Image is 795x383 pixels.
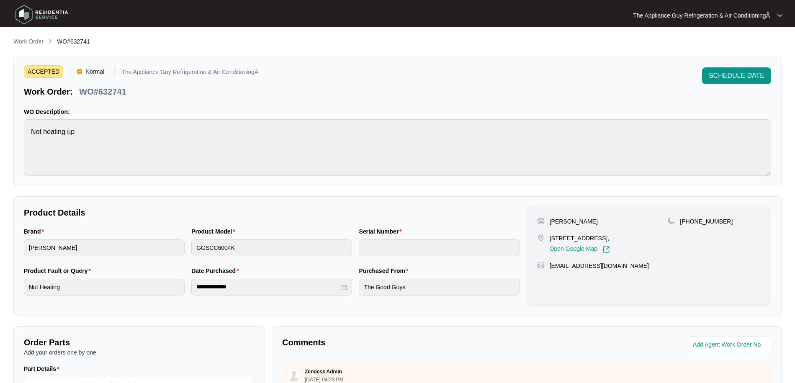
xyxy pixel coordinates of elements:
label: Product Model [191,227,239,236]
p: [PHONE_NUMBER] [680,217,733,226]
img: map-pin [537,262,545,269]
img: chevron-right [47,38,54,44]
img: user.svg [288,369,300,381]
label: Date Purchased [191,267,242,275]
button: SCHEDULE DATE [702,67,771,84]
label: Brand [24,227,47,236]
img: residentia service logo [13,2,71,27]
p: [DATE] 04:23 PM [305,377,343,382]
span: WO#632741 [57,38,90,45]
a: Open Google Map [550,246,610,253]
p: Zendesk Admin [305,368,342,375]
p: Add your orders one by one [24,348,255,357]
p: Product Details [24,207,520,218]
input: Brand [24,239,185,256]
input: Serial Number [359,239,520,256]
p: Comments [282,337,521,348]
p: WO#632741 [79,86,126,98]
span: Normal [82,65,108,78]
p: WO Description: [24,108,771,116]
p: Work Order [13,37,44,46]
span: SCHEDULE DATE [709,71,764,81]
img: map-pin [537,234,545,242]
label: Part Details [24,365,63,373]
p: Work Order: [24,86,72,98]
img: map-pin [667,217,675,225]
label: Product Fault or Query [24,267,94,275]
p: [EMAIL_ADDRESS][DOMAIN_NAME] [550,262,649,270]
input: Product Model [191,239,352,256]
img: user-pin [537,217,545,225]
p: Order Parts [24,337,255,348]
p: [PERSON_NAME] [550,217,598,226]
p: The Appliance Guy Refrigeration & Air ConditioningÂ [121,69,258,78]
input: Add Agent Work Order No. [693,340,766,350]
input: Date Purchased [196,283,340,291]
input: Product Fault or Query [24,279,185,296]
a: Work Order [12,37,45,46]
img: Link-External [602,246,610,253]
span: ACCEPTED [24,65,63,78]
img: dropdown arrow [777,13,782,18]
p: [STREET_ADDRESS], [550,234,610,242]
input: Purchased From [359,279,520,296]
textarea: Not heating up [24,119,771,176]
p: The Appliance Guy Refrigeration & Air ConditioningÂ [633,11,770,20]
label: Serial Number [359,227,405,236]
label: Purchased From [359,267,412,275]
img: Vercel Logo [77,69,82,74]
